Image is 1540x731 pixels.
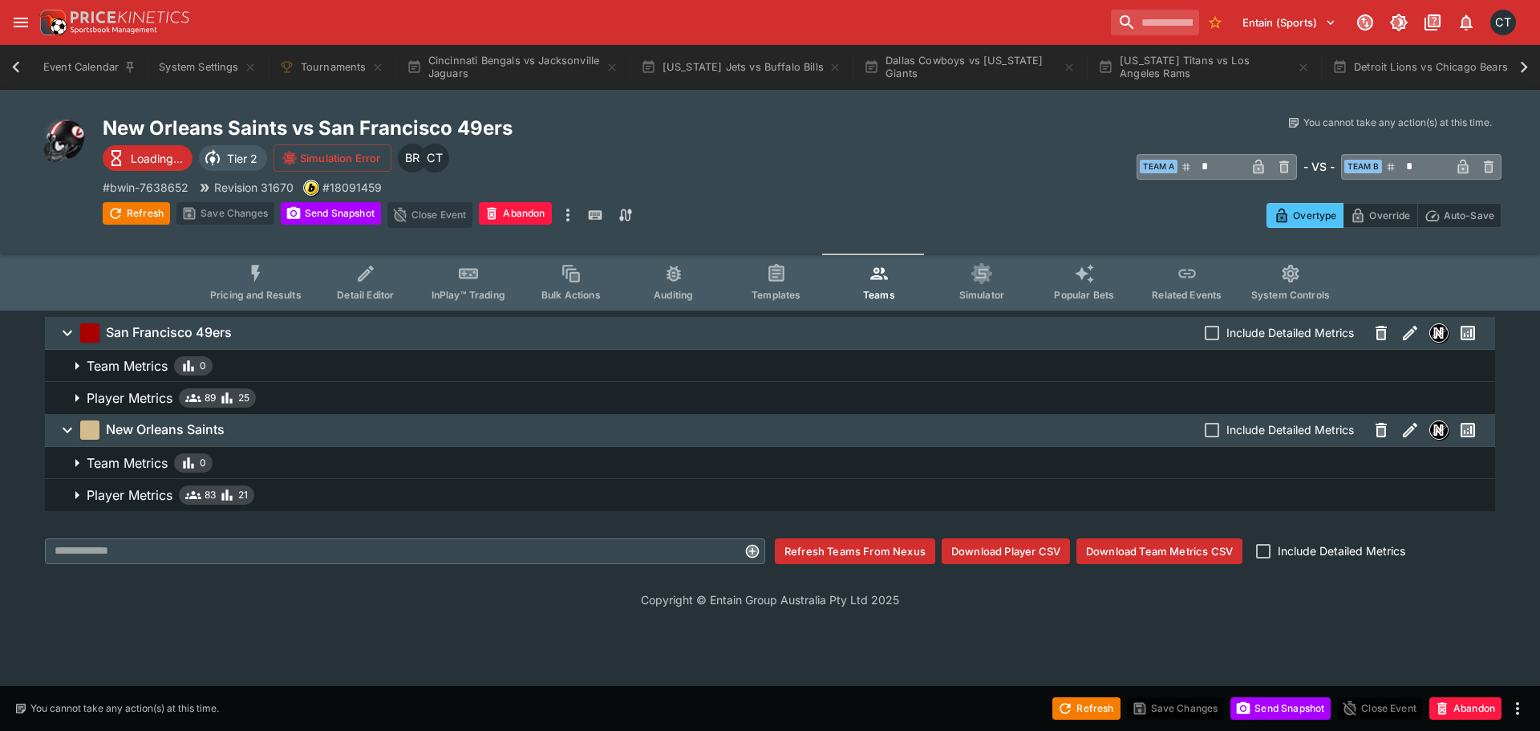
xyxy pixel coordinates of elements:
button: Send Snapshot [1230,697,1331,720]
button: more [558,202,577,228]
span: 89 [205,390,216,406]
button: Nexus [1424,319,1453,347]
img: PriceKinetics [71,11,189,23]
button: Player Metrics8925 [45,382,1495,414]
button: Tournaments [269,45,394,90]
button: Detroit Lions vs Chicago Bears [1323,45,1535,90]
span: Team B [1344,160,1382,173]
button: Override [1343,203,1417,228]
button: more [1508,699,1527,718]
div: Ben Raymond [398,144,427,173]
button: Dallas Cowboys vs [US_STATE] Giants [854,45,1085,90]
span: 25 [238,390,249,406]
button: Notifications [1452,8,1481,37]
button: System Settings [149,45,265,90]
span: Simulator [959,289,1004,301]
span: Related Events [1152,289,1222,301]
span: Include Detailed Metrics [1226,421,1354,438]
button: Past Performances [1453,319,1482,347]
button: San Francisco 49ersInclude Detailed MetricsNexusPast Performances [45,317,1495,349]
span: Pricing and Results [210,289,302,301]
span: InPlay™ Trading [432,289,505,301]
p: Revision 31670 [214,179,294,196]
p: You cannot take any action(s) at this time. [30,701,219,716]
span: Mark an event as closed and abandoned. [479,205,551,221]
button: [US_STATE] Titans vs Los Angeles Rams [1088,45,1319,90]
p: Player Metrics [87,388,172,408]
div: bwin [303,180,319,196]
img: bwin.png [304,181,318,195]
p: Team Metrics [87,453,168,473]
p: Player Metrics [87,485,172,505]
button: Refresh [1052,697,1120,720]
button: Event Calendar [34,45,146,90]
span: 0 [200,455,206,471]
p: You cannot take any action(s) at this time. [1303,116,1492,130]
span: 21 [238,487,248,503]
span: Auditing [654,289,693,301]
span: Popular Bets [1054,289,1114,301]
div: Cameron Tarver [420,144,449,173]
button: Toggle light/dark mode [1384,8,1413,37]
h6: New Orleans Saints [106,421,225,438]
span: Include Detailed Metrics [1278,542,1405,559]
span: System Controls [1251,289,1330,301]
button: Abandon [479,202,551,225]
button: Cincinnati Bengals vs Jacksonville Jaguars [397,45,628,90]
button: New Orleans SaintsInclude Detailed MetricsNexusPast Performances [45,414,1495,446]
button: Player Metrics8321 [45,479,1495,511]
span: Mark an event as closed and abandoned. [1429,699,1501,715]
p: Copy To Clipboard [322,179,382,196]
img: Sportsbook Management [71,26,157,34]
button: Connected to PK [1351,8,1380,37]
h2: Copy To Clipboard [103,116,802,140]
p: Auto-Save [1444,207,1494,224]
button: Select Tenant [1233,10,1346,35]
button: Past Performances [1453,416,1482,445]
span: Templates [752,289,800,301]
button: Abandon [1429,697,1501,720]
img: nexus.svg [1430,324,1448,342]
button: Team Metrics0 [45,447,1495,479]
img: american_football.png [38,116,90,167]
div: Start From [1266,203,1501,228]
p: Override [1369,207,1410,224]
button: Simulation Error [274,144,391,172]
img: nexus.svg [1430,421,1448,439]
button: Send Snapshot [281,202,381,225]
p: Copy To Clipboard [103,179,188,196]
h6: San Francisco 49ers [106,324,232,341]
p: Loading... [131,150,183,167]
div: Nexus [1429,323,1449,343]
p: Team Metrics [87,356,168,376]
button: Cameron Tarver [1485,5,1521,40]
button: Refresh Teams From Nexus [775,538,935,564]
span: 0 [200,358,206,374]
button: open drawer [6,8,35,37]
p: Tier 2 [227,150,257,167]
button: Download Player CSV [942,538,1070,564]
button: Overtype [1266,203,1343,228]
button: [US_STATE] Jets vs Buffalo Bills [631,45,851,90]
span: Team A [1140,160,1177,173]
div: Event type filters [197,254,1343,311]
div: Nexus [1429,420,1449,440]
span: Teams [863,289,895,301]
button: Nexus [1424,416,1453,445]
h6: - VS - [1303,158,1335,175]
button: Team Metrics0 [45,350,1495,382]
input: search [1111,10,1199,35]
div: Cameron Tarver [1490,10,1516,35]
img: PriceKinetics Logo [35,6,67,39]
button: Documentation [1418,8,1447,37]
span: 83 [205,487,216,503]
button: Download Team Metrics CSV [1076,538,1242,564]
p: Overtype [1293,207,1336,224]
span: Include Detailed Metrics [1226,324,1354,341]
button: Auto-Save [1417,203,1501,228]
span: Detail Editor [337,289,394,301]
span: Bulk Actions [541,289,601,301]
button: Refresh [103,202,170,225]
button: No Bookmarks [1202,10,1228,35]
